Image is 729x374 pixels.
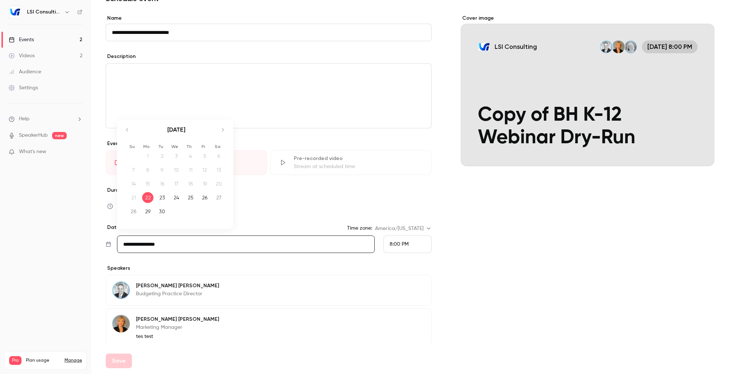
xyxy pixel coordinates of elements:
td: Not available. Saturday, September 13, 2025 [212,163,226,177]
div: editor [106,64,431,128]
div: 21 [128,192,139,203]
td: Not available. Monday, September 15, 2025 [141,177,155,191]
div: 30 [156,206,168,217]
div: 7 [128,164,139,175]
td: Saturday, September 27, 2025 [212,191,226,204]
section: Cover image [461,15,714,166]
div: 15 [142,178,153,189]
td: Thursday, September 25, 2025 [183,191,198,204]
small: We [171,144,178,149]
td: Sunday, September 28, 2025 [126,204,141,218]
div: 13 [213,164,225,175]
div: 8 [142,164,153,175]
td: Not available. Wednesday, September 17, 2025 [169,177,183,191]
div: 29 [142,206,153,217]
td: Not available. Friday, September 5, 2025 [198,149,212,163]
div: Alanna Robbins[PERSON_NAME] [PERSON_NAME]Marketing Managertes test [106,308,432,346]
small: Su [129,144,135,149]
div: From [383,235,432,253]
div: 1 [142,151,153,161]
div: 20 [213,178,225,189]
td: Not available. Sunday, September 7, 2025 [126,163,141,177]
div: Charles Collins[PERSON_NAME] [PERSON_NAME]Budgeting Practice Director [106,275,432,305]
strong: [DATE] [167,126,186,133]
div: Stream at scheduled time [294,163,422,170]
p: [PERSON_NAME] [PERSON_NAME] [136,282,219,289]
p: [PERSON_NAME] [PERSON_NAME] [136,316,219,323]
div: 16 [156,178,168,189]
span: Plan usage [26,358,60,363]
td: Not available. Saturday, September 6, 2025 [212,149,226,163]
td: Tuesday, September 23, 2025 [155,191,169,204]
div: 2 [156,151,168,161]
div: Audience [9,68,41,75]
div: 10 [171,164,182,175]
td: Not available. Thursday, September 4, 2025 [183,149,198,163]
h6: LSI Consulting [27,8,61,16]
div: Pre-recorded videoStream at scheduled time [270,150,432,175]
td: Monday, September 29, 2025 [141,204,155,218]
div: Events [9,36,34,43]
small: Fr [202,144,205,149]
label: Name [106,15,432,22]
div: 18 [185,178,196,189]
div: Videos [9,52,35,59]
small: Th [186,144,192,149]
section: description [106,63,432,128]
label: Time zone: [347,225,372,232]
small: Mo [143,144,150,149]
p: tes test [136,333,219,340]
small: Sa [215,144,221,149]
td: Selected. Monday, September 22, 2025 [141,191,155,204]
td: Not available. Wednesday, September 10, 2025 [169,163,183,177]
td: Not available. Saturday, September 20, 2025 [212,177,226,191]
td: Not available. Thursday, September 11, 2025 [183,163,198,177]
span: What's new [19,148,46,156]
div: Pre-recorded video [294,155,422,162]
p: Marketing Manager [136,324,219,331]
td: Not available. Monday, September 1, 2025 [141,149,155,163]
div: 19 [199,178,210,189]
div: 24 [171,192,182,203]
div: Calendar [117,120,233,226]
div: Settings [9,84,38,91]
div: 9 [156,164,168,175]
td: Not available. Friday, September 12, 2025 [198,163,212,177]
label: Duration [106,187,432,194]
small: Tu [158,144,163,149]
td: Not available. Thursday, September 18, 2025 [183,177,198,191]
div: 14 [128,178,139,189]
img: LSI Consulting [9,6,21,18]
td: Not available. Friday, September 19, 2025 [198,177,212,191]
li: help-dropdown-opener [9,115,82,123]
p: Event type [106,140,432,147]
div: 4 [185,151,196,161]
div: 22 [142,192,153,203]
span: Help [19,115,30,123]
td: Not available. Sunday, September 14, 2025 [126,177,141,191]
span: Pro [9,356,22,365]
span: 8:00 PM [390,242,409,247]
label: Cover image [461,15,714,22]
td: Wednesday, September 24, 2025 [169,191,183,204]
img: Charles Collins [112,281,130,299]
td: Not available. Monday, September 8, 2025 [141,163,155,177]
td: Tuesday, September 30, 2025 [155,204,169,218]
div: LiveGo live at scheduled time [106,150,267,175]
label: Description [106,53,136,60]
iframe: Noticeable Trigger [74,149,82,155]
div: 3 [171,151,182,161]
div: 28 [128,206,139,217]
div: 17 [171,178,182,189]
div: 25 [185,192,196,203]
td: Not available. Wednesday, September 3, 2025 [169,149,183,163]
div: 12 [199,164,210,175]
div: 6 [213,151,225,161]
a: SpeakerHub [19,132,48,139]
div: 11 [185,164,196,175]
span: new [52,132,67,139]
td: Not available. Tuesday, September 2, 2025 [155,149,169,163]
div: America/[US_STATE] [375,225,432,232]
td: Not available. Tuesday, September 16, 2025 [155,177,169,191]
div: 23 [156,192,168,203]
